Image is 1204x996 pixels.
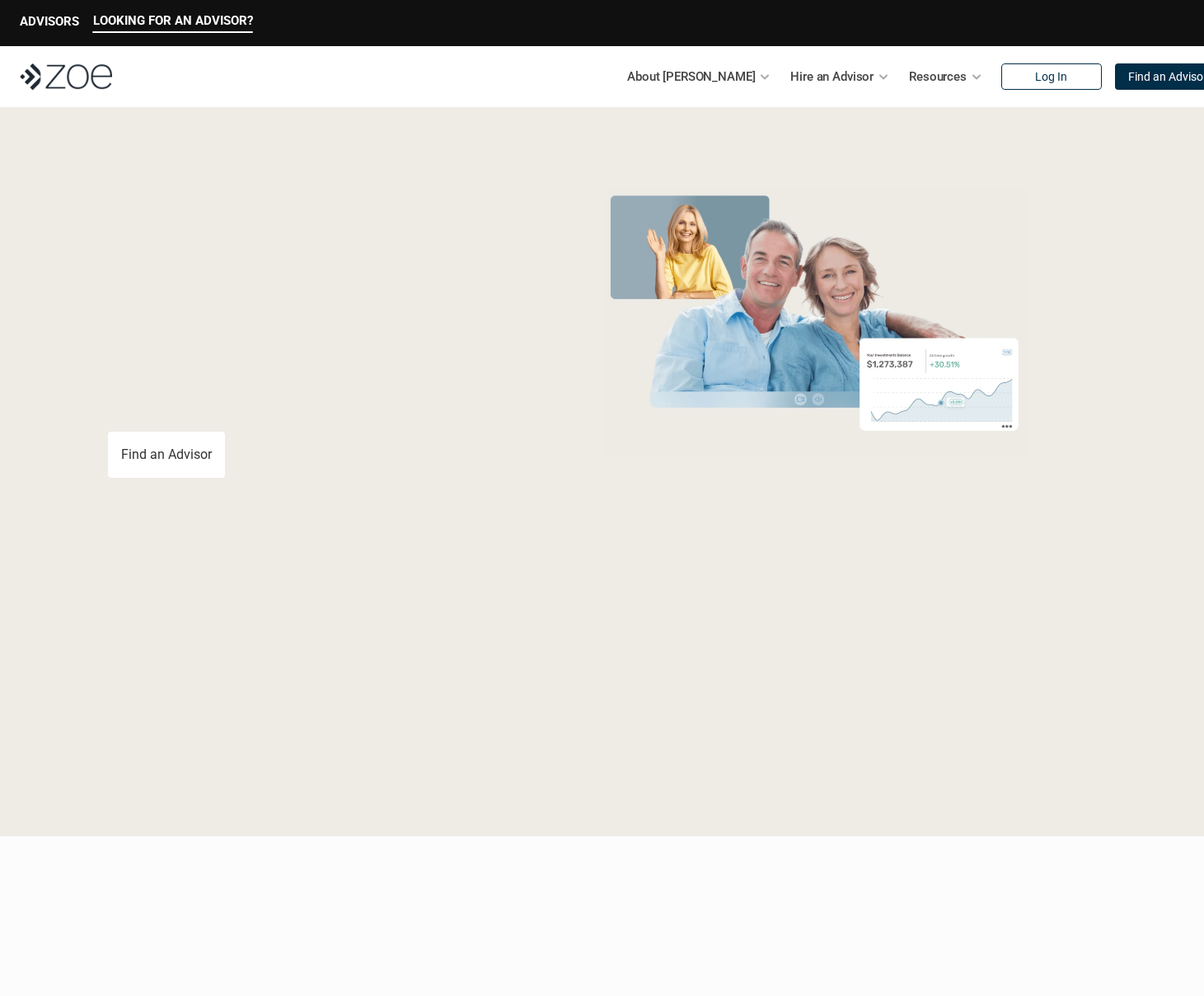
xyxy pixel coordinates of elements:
[1035,70,1067,84] p: Log In
[909,64,967,89] p: Resources
[108,432,225,478] a: Find an Advisor
[108,372,533,412] p: You deserve an advisor you can trust. [PERSON_NAME], hire, and invest with vetted, fiduciary, fin...
[93,13,253,28] p: LOOKING FOR AN ADVISOR?
[790,64,874,89] p: Hire an Advisor
[1001,63,1102,90] a: Log In
[627,64,755,89] p: About [PERSON_NAME]
[121,447,212,462] p: Find an Advisor
[586,465,1043,475] em: The information in the visuals above is for illustrative purposes only and does not represent an ...
[40,688,1164,757] p: Loremipsum: *DolOrsi Ametconsecte adi Eli Seddoeius tem inc utlaboreet. Dol 7817 MagNaal Enimadmi...
[108,182,475,245] span: Grow Your Wealth
[20,14,79,29] p: ADVISORS
[108,237,441,356] span: with a Financial Advisor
